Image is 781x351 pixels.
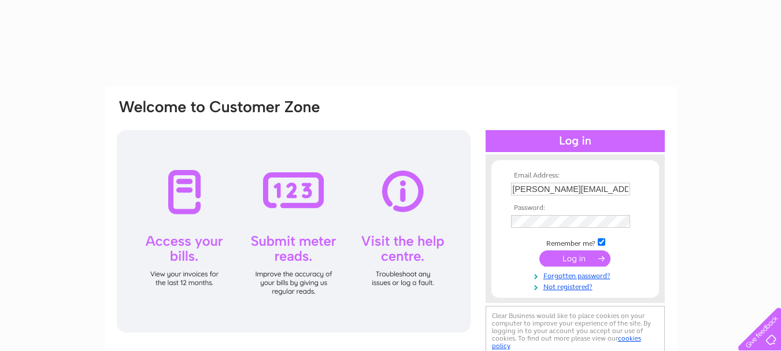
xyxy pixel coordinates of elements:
td: Remember me? [508,237,642,248]
a: cookies policy [492,334,641,350]
input: Submit [539,250,610,267]
th: Password: [508,204,642,212]
a: Forgotten password? [511,269,642,280]
a: Not registered? [511,280,642,291]
th: Email Address: [508,172,642,180]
